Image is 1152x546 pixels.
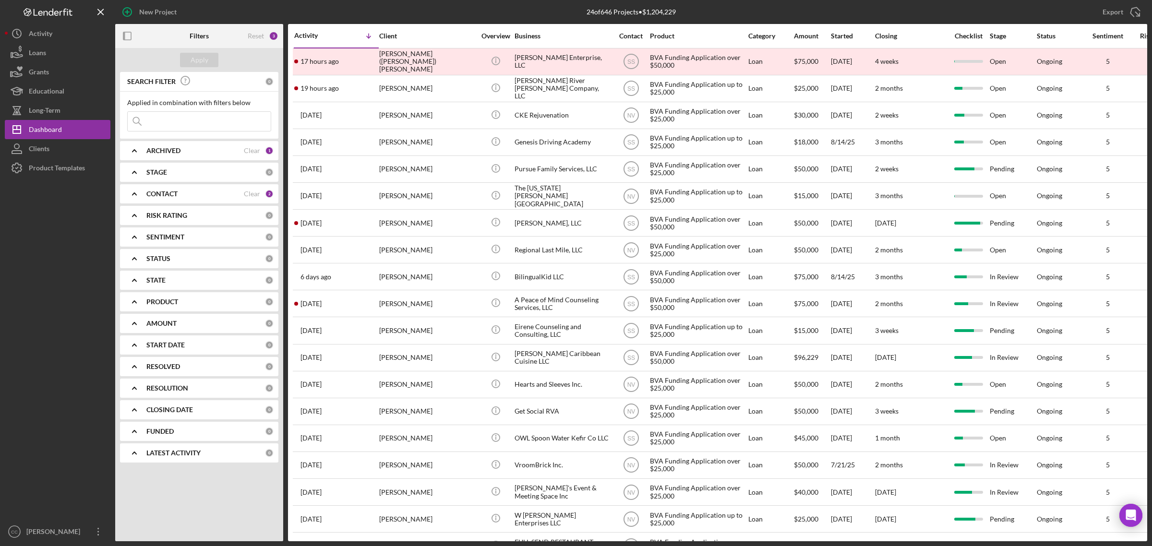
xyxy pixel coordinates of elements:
button: Educational [5,82,110,101]
div: $15,000 [794,183,830,209]
div: Amount [794,32,830,40]
div: Activity [29,24,52,46]
b: STATE [146,276,166,284]
button: Dashboard [5,120,110,139]
div: Open [990,130,1036,155]
time: 2025-08-19 23:43 [300,111,322,119]
div: Loan [748,156,793,182]
div: Regional Last Mile, LLC [515,237,611,262]
time: [DATE] [875,515,896,523]
div: Business [515,32,611,40]
time: 2 months [875,84,903,92]
div: [PERSON_NAME] [379,76,475,101]
div: $40,000 [794,479,830,505]
b: STAGE [146,168,167,176]
div: [PERSON_NAME] [379,506,475,532]
button: Loans [5,43,110,62]
time: 3 months [875,138,903,146]
div: 5 [1084,138,1132,146]
a: Product Templates [5,158,110,178]
div: $25,000 [794,506,830,532]
div: 5 [1084,165,1132,173]
time: 2025-07-22 21:15 [300,488,322,496]
div: 5 [1084,246,1132,254]
div: [DATE] [831,103,874,128]
text: SS [627,435,635,442]
div: Loan [748,237,793,262]
div: Pursue Family Services, LLC [515,156,611,182]
div: 0 [265,233,274,241]
div: Client [379,32,475,40]
b: RESOLVED [146,363,180,370]
div: Clients [29,139,49,161]
div: BVA Funding Application up to $25,000 [650,130,746,155]
div: $15,000 [794,318,830,343]
div: 5 [1084,434,1132,442]
text: NV [627,381,635,388]
div: [DATE] [831,372,874,397]
div: [PERSON_NAME] [379,291,475,316]
div: Loan [748,372,793,397]
div: BVA Funding Application over $25,000 [650,399,746,424]
text: SS [627,220,635,226]
div: Loan [748,318,793,343]
div: [PERSON_NAME] Enterprise, LLC [515,49,611,74]
div: Ongoing [1037,380,1062,388]
button: New Project [115,2,186,22]
div: 8/14/25 [831,264,874,289]
div: BVA Funding Application over $50,000 [650,210,746,236]
div: Ongoing [1037,84,1062,92]
div: BVA Funding Application up to $25,000 [650,183,746,209]
div: 0 [265,254,274,263]
div: Started [831,32,874,40]
div: 5 [1084,515,1132,523]
text: SS [627,300,635,307]
a: Long-Term [5,101,110,120]
b: STATUS [146,255,170,262]
b: START DATE [146,341,185,349]
div: [DATE] [831,426,874,451]
div: $25,000 [794,76,830,101]
div: Ongoing [1037,354,1062,361]
div: [DATE] [831,76,874,101]
div: Loan [748,452,793,478]
text: SS [627,85,635,92]
text: NV [627,462,635,469]
time: 2025-08-04 20:20 [300,407,322,415]
div: [PERSON_NAME] ([PERSON_NAME]) [PERSON_NAME] [379,49,475,74]
b: SEARCH FILTER [127,78,176,85]
div: 0 [265,449,274,457]
div: [PERSON_NAME] [379,479,475,505]
text: NV [627,247,635,253]
div: $75,000 [794,49,830,74]
div: [PERSON_NAME] [24,522,86,544]
text: NV [627,489,635,496]
b: RISK RATING [146,212,187,219]
div: Loan [748,291,793,316]
time: 2025-08-18 02:42 [300,246,322,254]
div: $45,000 [794,426,830,451]
time: 3 months [875,191,903,200]
b: LATEST ACTIVITY [146,449,201,457]
div: In Review [990,264,1036,289]
div: $75,000 [794,264,830,289]
div: $50,000 [794,237,830,262]
div: 5 [1084,111,1132,119]
div: 0 [265,427,274,436]
div: 5 [1084,461,1132,469]
div: $96,229 [794,345,830,370]
time: [DATE] [875,219,896,227]
div: Get Social RVA [515,399,611,424]
time: 3 weeks [875,407,899,415]
div: Category [748,32,793,40]
div: 0 [265,362,274,371]
div: $50,000 [794,372,830,397]
div: [DATE] [831,399,874,424]
div: 3 [269,31,278,41]
text: NV [627,408,635,415]
div: Sentiment [1084,32,1132,40]
div: [DATE] [831,506,874,532]
time: 2025-07-31 15:13 [300,461,322,469]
